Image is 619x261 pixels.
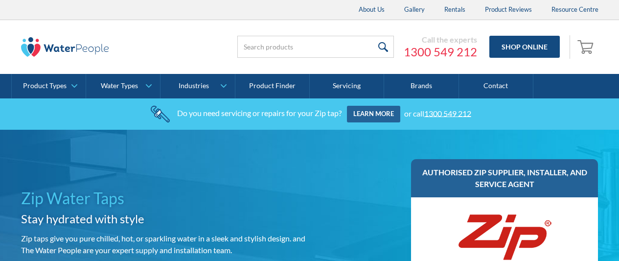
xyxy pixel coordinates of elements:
[489,36,560,58] a: Shop Online
[21,187,306,210] h1: Zip Water Taps
[347,106,400,122] a: Learn more
[384,74,459,98] a: Brands
[101,82,138,90] div: Water Types
[424,108,471,118] a: 1300 549 212
[235,74,310,98] a: Product Finder
[577,39,596,54] img: shopping cart
[310,74,384,98] a: Servicing
[459,74,533,98] a: Contact
[21,233,306,256] p: Zip taps give you pure chilled, hot, or sparkling water in a sleek and stylish design. and The Wa...
[12,74,86,98] a: Product Types
[575,35,598,59] a: Open empty cart
[21,37,109,57] img: The Water People
[179,82,209,90] div: Industries
[404,35,477,45] div: Call the experts
[404,45,477,59] a: 1300 549 212
[21,210,306,228] h2: Stay hydrated with style
[421,166,589,190] h3: Authorised Zip supplier, installer, and service agent
[177,108,342,118] div: Do you need servicing or repairs for your Zip tap?
[237,36,394,58] input: Search products
[86,74,160,98] a: Water Types
[160,74,234,98] a: Industries
[23,82,67,90] div: Product Types
[404,108,471,118] div: or call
